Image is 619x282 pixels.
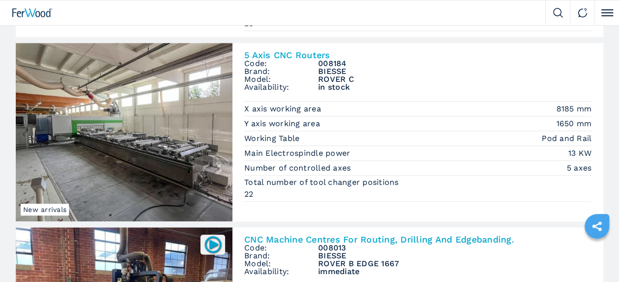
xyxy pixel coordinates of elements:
[244,118,323,129] p: Y axis working area
[577,238,612,275] iframe: Chat
[585,214,609,239] a: sharethis
[16,43,603,221] a: 5 Axis CNC Routers BIESSE ROVER CNew arrivals5 Axis CNC RoutersCode:008184Brand:BIESSEModel:ROVER...
[244,260,318,268] span: Model:
[16,43,232,221] img: 5 Axis CNC Routers BIESSE ROVER C
[568,147,591,159] em: 13 KW
[244,188,591,200] em: 22
[567,162,592,174] em: 5 axes
[244,51,591,60] h2: 5 Axis CNC Routers
[318,268,591,276] span: immediate
[203,235,223,254] img: 008013
[12,8,53,17] img: Ferwood
[556,103,591,114] em: 8185 mm
[594,0,619,25] button: Click to toggle menu
[21,204,69,215] span: New arrivals
[244,60,318,68] span: Code:
[244,252,318,260] span: Brand:
[244,104,324,114] p: X axis working area
[244,75,318,83] span: Model:
[578,8,587,18] img: Contact us
[318,83,591,91] span: in stock
[542,133,591,144] em: Pod and Rail
[318,260,591,268] h3: ROVER B EDGE 1667
[244,68,318,75] span: Brand:
[318,244,591,252] h3: 008013
[244,133,302,144] p: Working Table
[244,235,591,244] h2: CNC Machine Centres For Routing, Drilling And Edgebanding.
[318,252,591,260] h3: BIESSE
[318,60,591,68] h3: 008184
[318,68,591,75] h3: BIESSE
[244,268,318,276] span: Availability:
[244,148,353,159] p: Main Electrospindle power
[553,8,563,18] img: Search
[244,244,318,252] span: Code:
[244,83,318,91] span: Availability:
[556,118,591,129] em: 1650 mm
[244,163,354,174] p: Number of controlled axes
[318,75,591,83] h3: ROVER C
[244,177,401,188] p: Total number of tool changer positions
